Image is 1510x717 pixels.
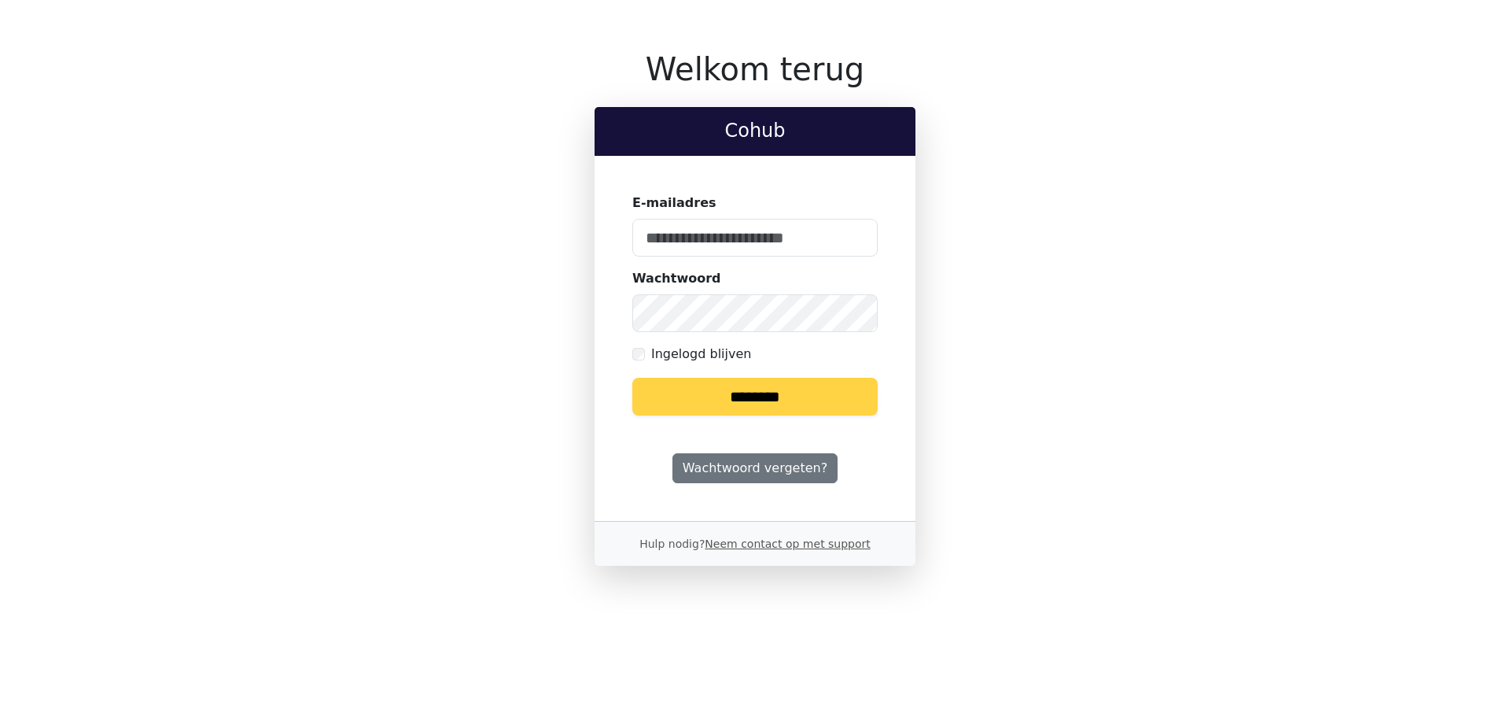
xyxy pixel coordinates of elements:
h2: Cohub [607,120,903,142]
h1: Welkom terug [595,50,915,88]
label: E-mailadres [632,194,716,213]
a: Neem contact op met support [705,538,870,550]
small: Hulp nodig? [639,538,871,550]
label: Wachtwoord [632,269,721,288]
label: Ingelogd blijven [651,345,751,364]
a: Wachtwoord vergeten? [672,453,838,483]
